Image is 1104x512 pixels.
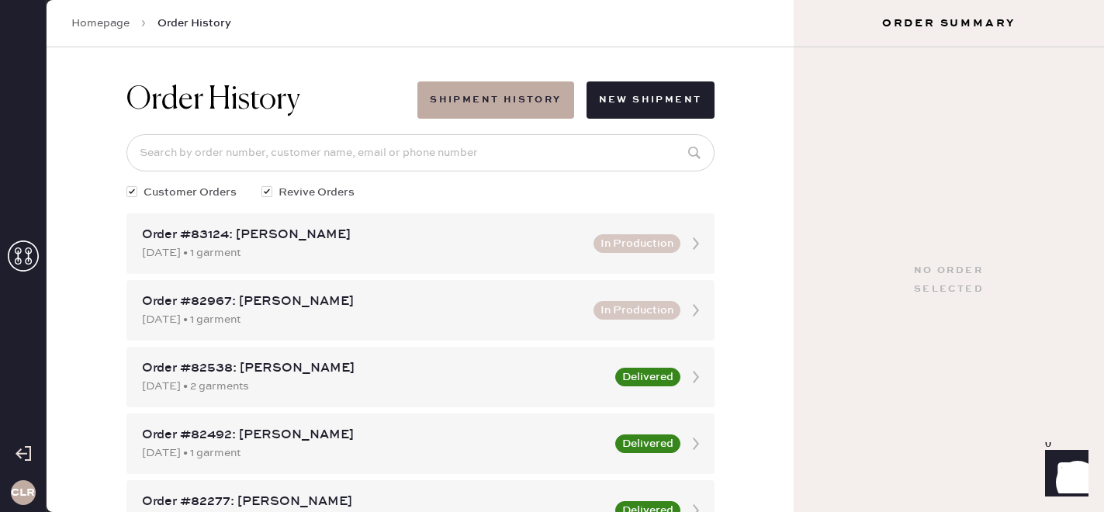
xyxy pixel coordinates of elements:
input: Search by order number, customer name, email or phone number [126,134,715,171]
span: Order History [157,16,231,31]
div: [DATE] • 2 garments [142,378,606,395]
a: Homepage [71,16,130,31]
div: [DATE] • 1 garment [142,445,606,462]
iframe: Front Chat [1030,442,1097,509]
h1: Order History [126,81,300,119]
button: In Production [594,301,680,320]
span: Customer Orders [144,184,237,201]
div: Order #82967: [PERSON_NAME] [142,292,584,311]
div: [DATE] • 1 garment [142,311,584,328]
div: Order #82492: [PERSON_NAME] [142,426,606,445]
button: In Production [594,234,680,253]
h3: Order Summary [794,16,1104,31]
button: Delivered [615,434,680,453]
div: [DATE] • 1 garment [142,244,584,261]
h3: CLR [11,487,35,498]
div: Order #82277: [PERSON_NAME] [142,493,606,511]
div: Order #82538: [PERSON_NAME] [142,359,606,378]
button: New Shipment [587,81,715,119]
span: Revive Orders [279,184,355,201]
div: Order #83124: [PERSON_NAME] [142,226,584,244]
div: No order selected [914,261,984,299]
button: Shipment History [417,81,573,119]
button: Delivered [615,368,680,386]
